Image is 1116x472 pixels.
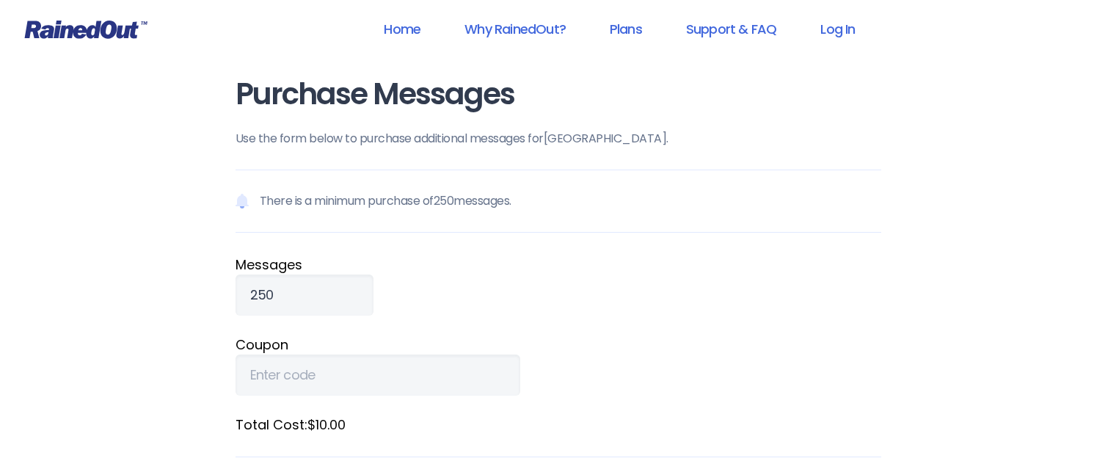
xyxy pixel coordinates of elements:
input: Enter code [236,355,520,396]
a: Home [365,12,440,46]
p: There is a minimum purchase of 250 messages. [236,170,881,233]
a: Why RainedOut? [445,12,585,46]
label: Coupon [236,335,881,355]
img: Notification icon [236,192,249,210]
p: Use the form below to purchase additional messages for [GEOGRAPHIC_DATA] . [236,130,881,148]
a: Support & FAQ [667,12,795,46]
label: Total Cost: $10.00 [236,415,881,435]
a: Plans [591,12,661,46]
a: Log In [801,12,874,46]
label: Message s [236,255,881,275]
input: Qty [236,275,373,316]
h1: Purchase Messages [236,78,881,111]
